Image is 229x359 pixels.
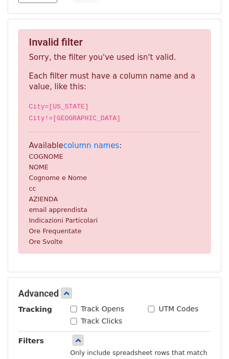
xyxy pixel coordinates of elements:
small: email apprendista [29,206,87,213]
h4: Invalid filter [29,36,200,48]
label: Track Clicks [81,316,123,327]
small: cc [29,185,36,192]
strong: Filters [18,337,44,345]
small: Cognome e Nome [29,174,87,182]
div: Widget chat [178,310,229,359]
small: Ore Frequentate [29,227,82,235]
code: City=[US_STATE] City!=[GEOGRAPHIC_DATA] [29,103,121,122]
small: COGNOME [29,153,63,160]
a: column names [63,141,119,150]
small: Ore Svolte [29,238,63,245]
small: NOME [29,163,49,171]
strong: Tracking [18,305,52,313]
p: Sorry, the filter you've used isn't valid. [29,52,200,63]
small: Indicazioni Particolari [29,217,98,224]
small: AZIENDA [29,195,58,203]
p: Available : [29,140,200,247]
iframe: Chat Widget [178,310,229,359]
h5: Advanced [18,288,211,299]
label: Track Opens [81,304,125,314]
label: UTM Codes [159,304,198,314]
p: Each filter must have a column name and a value, like this: [29,71,200,92]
